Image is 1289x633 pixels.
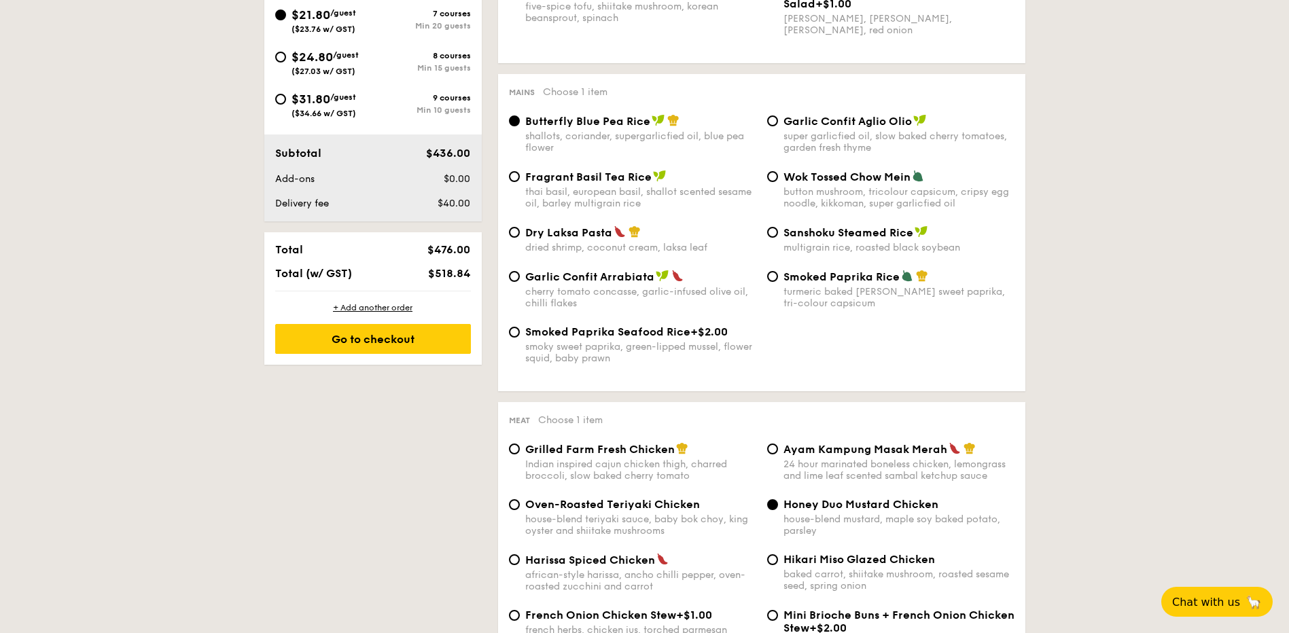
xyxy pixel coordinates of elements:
div: smoky sweet paprika, green-lipped mussel, flower squid, baby prawn [525,341,756,364]
span: $21.80 [292,7,330,22]
input: Mini Brioche Buns + French Onion Chicken Stew+$2.00french herbs, chicken jus, torched parmesan ch... [767,610,778,621]
img: icon-chef-hat.a58ddaea.svg [629,225,641,238]
div: Indian inspired cajun chicken thigh, charred broccoli, slow baked cherry tomato [525,458,756,482]
input: Wok Tossed Chow Meinbutton mushroom, tricolour capsicum, cripsy egg noodle, kikkoman, super garli... [767,171,778,182]
div: dried shrimp, coconut cream, laksa leaf [525,242,756,253]
span: Choose 1 item [538,414,603,426]
span: Harissa Spiced Chicken [525,554,655,566]
input: Fragrant Basil Tea Ricethai basil, european basil, shallot scented sesame oil, barley multigrain ... [509,171,520,182]
button: Chat with us🦙 [1161,587,1273,617]
span: Total (w/ GST) [275,267,352,280]
img: icon-vegetarian.fe4039eb.svg [901,270,913,282]
input: Dry Laksa Pastadried shrimp, coconut cream, laksa leaf [509,227,520,238]
span: Chat with us [1172,596,1240,609]
span: Garlic Confit Aglio Olio [783,115,912,128]
div: house-blend teriyaki sauce, baby bok choy, king oyster and shiitake mushrooms [525,513,756,537]
span: Honey Duo Mustard Chicken [783,498,938,511]
span: $518.84 [428,267,470,280]
span: $0.00 [444,173,470,185]
input: $21.80/guest($23.76 w/ GST)7 coursesMin 20 guests [275,10,286,20]
span: +$2.00 [690,325,728,338]
img: icon-vegan.f8ff3823.svg [913,114,927,126]
input: Oven-Roasted Teriyaki Chickenhouse-blend teriyaki sauce, baby bok choy, king oyster and shiitake ... [509,499,520,510]
img: icon-chef-hat.a58ddaea.svg [964,442,976,454]
span: Add-ons [275,173,315,185]
img: icon-chef-hat.a58ddaea.svg [916,270,928,282]
div: five-spice tofu, shiitake mushroom, korean beansprout, spinach [525,1,756,24]
span: Sanshoku Steamed Rice [783,226,913,239]
input: $31.80/guest($34.66 w/ GST)9 coursesMin 10 guests [275,94,286,105]
span: Garlic Confit Arrabiata [525,270,654,283]
div: baked carrot, shiitake mushroom, roasted sesame seed, spring onion [783,568,1014,592]
span: $31.80 [292,92,330,107]
span: Total [275,243,303,256]
span: Ayam Kampung Masak Merah [783,443,947,456]
span: ($23.76 w/ GST) [292,24,355,34]
span: Delivery fee [275,198,329,209]
div: house-blend mustard, maple soy baked potato, parsley [783,513,1014,537]
div: + Add another order [275,302,471,313]
span: Grilled Farm Fresh Chicken [525,443,675,456]
div: Min 15 guests [373,63,471,73]
input: Honey Duo Mustard Chickenhouse-blend mustard, maple soy baked potato, parsley [767,499,778,510]
input: Sanshoku Steamed Ricemultigrain rice, roasted black soybean [767,227,778,238]
div: 8 courses [373,51,471,60]
span: Hikari Miso Glazed Chicken [783,553,935,566]
span: Smoked Paprika Rice [783,270,900,283]
input: Grilled Farm Fresh ChickenIndian inspired cajun chicken thigh, charred broccoli, slow baked cherr... [509,444,520,454]
span: Fragrant Basil Tea Rice [525,170,652,183]
span: $24.80 [292,50,333,65]
input: Ayam Kampung Masak Merah24 hour marinated boneless chicken, lemongrass and lime leaf scented samb... [767,444,778,454]
input: Hikari Miso Glazed Chickenbaked carrot, shiitake mushroom, roasted sesame seed, spring onion [767,554,778,565]
div: shallots, coriander, supergarlicfied oil, blue pea flower [525,130,756,153]
img: icon-spicy.37a8142b.svg [949,442,961,454]
span: /guest [330,92,356,102]
div: Min 20 guests [373,21,471,31]
span: Subtotal [275,147,321,160]
div: 7 courses [373,9,471,18]
div: Min 10 guests [373,105,471,115]
img: icon-spicy.37a8142b.svg [671,270,684,282]
span: Oven-Roasted Teriyaki Chicken [525,498,700,511]
div: 24 hour marinated boneless chicken, lemongrass and lime leaf scented sambal ketchup sauce [783,458,1014,482]
img: icon-vegan.f8ff3823.svg [652,114,665,126]
span: Dry Laksa Pasta [525,226,612,239]
span: /guest [333,50,359,60]
span: Butterfly Blue Pea Rice [525,115,650,128]
div: multigrain rice, roasted black soybean [783,242,1014,253]
input: Smoked Paprika Seafood Rice+$2.00smoky sweet paprika, green-lipped mussel, flower squid, baby prawn [509,327,520,338]
span: $40.00 [438,198,470,209]
input: Garlic Confit Arrabiatacherry tomato concasse, garlic-infused olive oil, chilli flakes [509,271,520,282]
span: Mains [509,88,535,97]
div: african-style harissa, ancho chilli pepper, oven-roasted zucchini and carrot [525,569,756,592]
img: icon-chef-hat.a58ddaea.svg [667,114,679,126]
div: [PERSON_NAME], [PERSON_NAME], [PERSON_NAME], red onion [783,13,1014,36]
span: Choose 1 item [543,86,607,98]
img: icon-vegan.f8ff3823.svg [656,270,669,282]
div: 9 courses [373,93,471,103]
div: button mushroom, tricolour capsicum, cripsy egg noodle, kikkoman, super garlicfied oil [783,186,1014,209]
div: Go to checkout [275,324,471,354]
img: icon-spicy.37a8142b.svg [656,553,669,565]
span: French Onion Chicken Stew [525,609,676,621]
span: Meat [509,416,530,425]
span: /guest [330,8,356,18]
span: Smoked Paprika Seafood Rice [525,325,690,338]
img: icon-chef-hat.a58ddaea.svg [676,442,688,454]
span: $436.00 [426,147,470,160]
span: ($34.66 w/ GST) [292,109,356,118]
img: icon-vegan.f8ff3823.svg [653,170,667,182]
div: cherry tomato concasse, garlic-infused olive oil, chilli flakes [525,286,756,309]
input: Smoked Paprika Riceturmeric baked [PERSON_NAME] sweet paprika, tri-colour capsicum [767,271,778,282]
input: French Onion Chicken Stew+$1.00french herbs, chicken jus, torched parmesan cheese [509,610,520,621]
img: icon-spicy.37a8142b.svg [614,225,626,238]
img: icon-vegan.f8ff3823.svg [915,225,928,238]
input: Garlic Confit Aglio Oliosuper garlicfied oil, slow baked cherry tomatoes, garden fresh thyme [767,115,778,126]
div: turmeric baked [PERSON_NAME] sweet paprika, tri-colour capsicum [783,286,1014,309]
span: +$1.00 [676,609,712,621]
div: super garlicfied oil, slow baked cherry tomatoes, garden fresh thyme [783,130,1014,153]
input: $24.80/guest($27.03 w/ GST)8 coursesMin 15 guests [275,52,286,62]
span: ($27.03 w/ GST) [292,67,355,76]
img: icon-vegetarian.fe4039eb.svg [912,170,924,182]
div: thai basil, european basil, shallot scented sesame oil, barley multigrain rice [525,186,756,209]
